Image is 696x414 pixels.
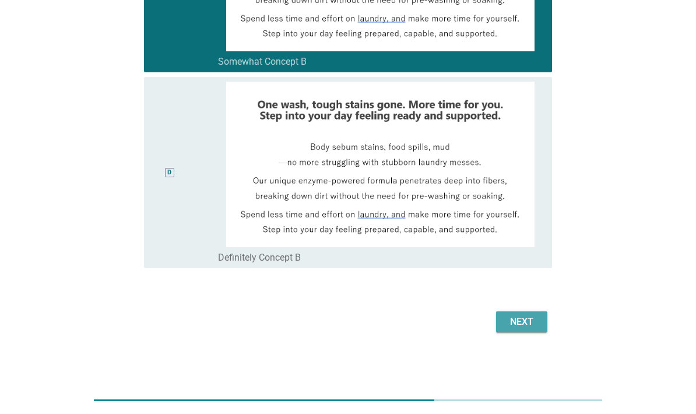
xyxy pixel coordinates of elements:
label: Somewhat Concept B [218,56,307,68]
div: Next [505,315,538,329]
div: D [167,167,171,177]
img: 2c8f35d2-97d9-4c34-b937-8c3ae6101a89-Screenshot-2025-07-30-181751.png [218,82,543,247]
label: Definitely Concept B [218,252,301,264]
button: Next [496,311,547,332]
